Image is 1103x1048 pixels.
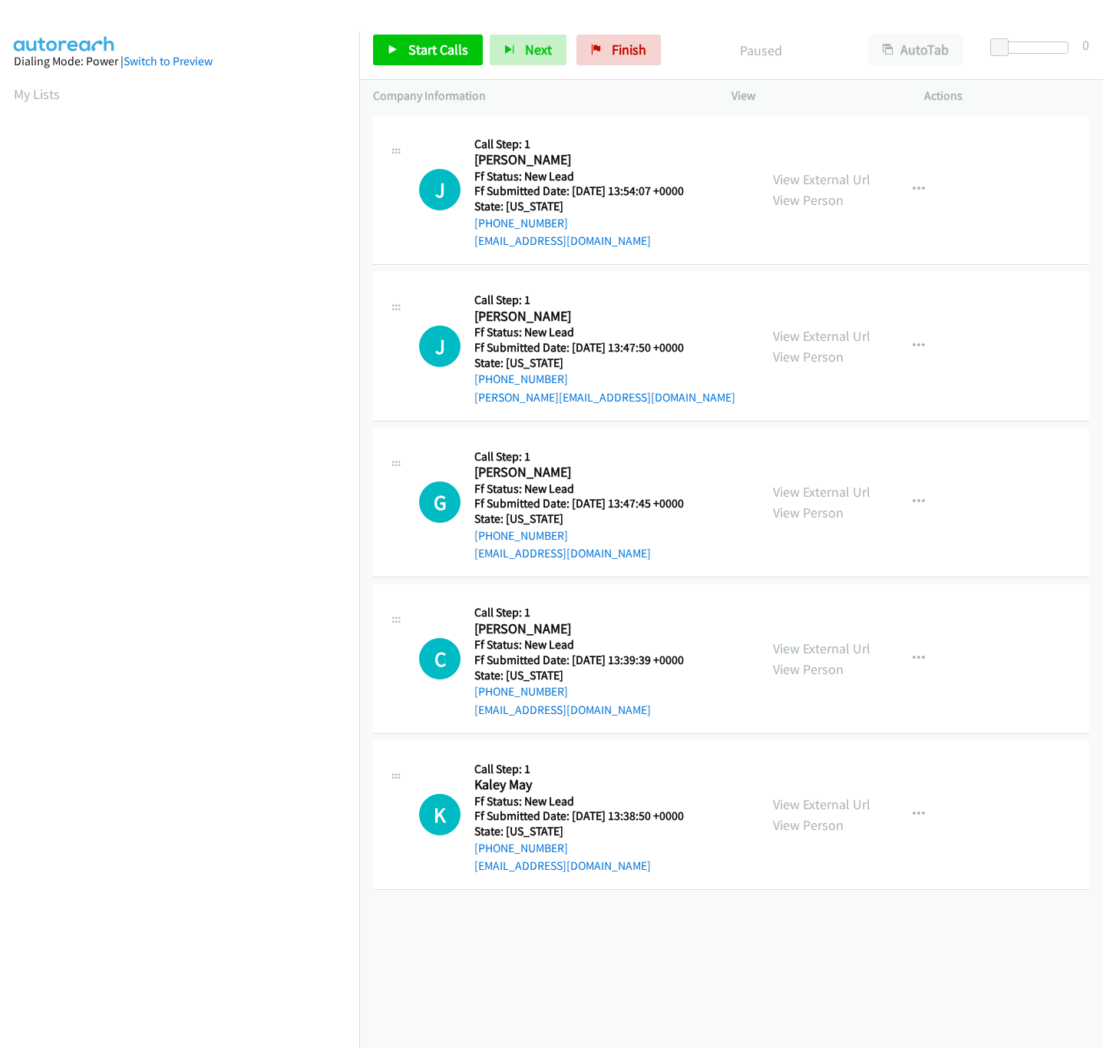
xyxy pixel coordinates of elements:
h5: Call Step: 1 [474,605,703,620]
h5: State: [US_STATE] [474,511,703,527]
h5: Ff Status: New Lead [474,794,703,809]
h5: State: [US_STATE] [474,355,735,371]
h1: G [419,481,461,523]
a: [EMAIL_ADDRESS][DOMAIN_NAME] [474,703,651,717]
a: View External Url [773,795,870,813]
div: The call is yet to be attempted [419,638,461,679]
h2: [PERSON_NAME] [474,151,703,169]
div: The call is yet to be attempted [419,326,461,367]
a: My Lists [14,85,60,103]
span: Start Calls [408,41,468,58]
h2: [PERSON_NAME] [474,620,703,638]
a: [EMAIL_ADDRESS][DOMAIN_NAME] [474,233,651,248]
a: Finish [576,35,661,65]
h5: Ff Status: New Lead [474,325,735,340]
h5: Call Step: 1 [474,293,735,308]
a: View External Url [773,640,870,657]
a: [PHONE_NUMBER] [474,528,568,543]
h2: Kaley May [474,776,703,794]
h2: [PERSON_NAME] [474,464,703,481]
h5: Ff Status: New Lead [474,481,703,497]
h5: Call Step: 1 [474,137,703,152]
p: Paused [682,40,840,61]
h5: Ff Submitted Date: [DATE] 13:54:07 +0000 [474,183,703,199]
h5: Call Step: 1 [474,762,703,777]
button: AutoTab [868,35,963,65]
h5: Ff Status: New Lead [474,169,703,184]
h2: [PERSON_NAME] [474,308,703,326]
h5: State: [US_STATE] [474,824,703,839]
div: The call is yet to be attempted [419,169,461,210]
div: The call is yet to be attempted [419,481,461,523]
a: View Person [773,191,844,209]
a: [PHONE_NUMBER] [474,841,568,855]
h1: J [419,326,461,367]
span: Next [525,41,552,58]
div: Delay between calls (in seconds) [998,41,1068,54]
iframe: Dialpad [14,118,359,848]
p: View [731,87,897,105]
a: View Person [773,660,844,678]
h1: J [419,169,461,210]
div: The call is yet to be attempted [419,794,461,835]
h5: State: [US_STATE] [474,199,703,214]
a: View Person [773,816,844,834]
span: Finish [612,41,646,58]
a: View Person [773,348,844,365]
a: [PHONE_NUMBER] [474,372,568,386]
h5: State: [US_STATE] [474,668,703,683]
a: [PHONE_NUMBER] [474,684,568,699]
p: Company Information [373,87,704,105]
p: Actions [924,87,1089,105]
h5: Ff Submitted Date: [DATE] 13:39:39 +0000 [474,653,703,668]
h5: Ff Submitted Date: [DATE] 13:47:45 +0000 [474,496,703,511]
h5: Call Step: 1 [474,449,703,464]
h5: Ff Submitted Date: [DATE] 13:47:50 +0000 [474,340,735,355]
a: View External Url [773,483,870,501]
button: Next [490,35,566,65]
a: [EMAIL_ADDRESS][DOMAIN_NAME] [474,858,651,873]
a: Start Calls [373,35,483,65]
h5: Ff Status: New Lead [474,637,703,653]
a: Switch to Preview [124,54,213,68]
div: 0 [1082,35,1089,55]
div: Dialing Mode: Power | [14,52,345,71]
h5: Ff Submitted Date: [DATE] 13:38:50 +0000 [474,808,703,824]
a: [PHONE_NUMBER] [474,216,568,230]
a: View External Url [773,170,870,188]
a: View Person [773,504,844,521]
h1: K [419,794,461,835]
h1: C [419,638,461,679]
a: [EMAIL_ADDRESS][DOMAIN_NAME] [474,546,651,560]
a: View External Url [773,327,870,345]
a: [PERSON_NAME][EMAIL_ADDRESS][DOMAIN_NAME] [474,390,735,405]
